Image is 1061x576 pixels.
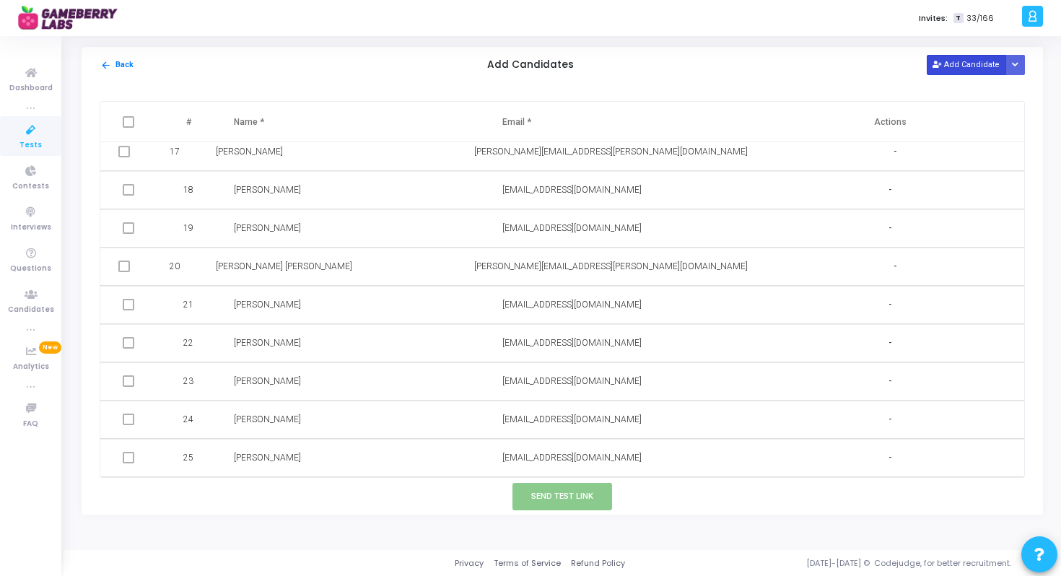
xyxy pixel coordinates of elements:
[234,185,301,195] span: [PERSON_NAME]
[183,222,193,235] span: 19
[170,145,180,158] span: 17
[455,557,484,570] a: Privacy
[474,147,748,157] span: [PERSON_NAME][EMAIL_ADDRESS][PERSON_NAME][DOMAIN_NAME]
[11,222,51,234] span: Interviews
[966,12,994,25] span: 33/166
[100,60,111,71] mat-icon: arrow_back
[216,261,352,271] span: [PERSON_NAME] [PERSON_NAME]
[160,102,220,142] th: #
[927,55,1006,74] button: Add Candidate
[216,147,283,157] span: [PERSON_NAME]
[888,184,891,196] span: -
[888,375,891,388] span: -
[502,185,642,195] span: [EMAIL_ADDRESS][DOMAIN_NAME]
[894,261,896,273] span: -
[894,146,896,158] span: -
[9,82,53,95] span: Dashboard
[8,304,54,316] span: Candidates
[571,557,625,570] a: Refund Policy
[502,453,642,463] span: [EMAIL_ADDRESS][DOMAIN_NAME]
[10,263,51,275] span: Questions
[502,300,642,310] span: [EMAIL_ADDRESS][DOMAIN_NAME]
[19,139,42,152] span: Tests
[234,376,301,386] span: [PERSON_NAME]
[183,298,193,311] span: 21
[12,180,49,193] span: Contests
[502,414,642,424] span: [EMAIL_ADDRESS][DOMAIN_NAME]
[488,102,756,142] th: Email *
[502,376,642,386] span: [EMAIL_ADDRESS][DOMAIN_NAME]
[474,261,748,271] span: [PERSON_NAME][EMAIL_ADDRESS][PERSON_NAME][DOMAIN_NAME]
[888,337,891,349] span: -
[100,58,134,72] button: Back
[13,361,49,373] span: Analytics
[919,12,948,25] label: Invites:
[183,183,193,196] span: 18
[39,341,61,354] span: New
[234,453,301,463] span: [PERSON_NAME]
[1005,55,1026,74] div: Button group with nested dropdown
[183,375,193,388] span: 23
[888,222,891,235] span: -
[625,557,1043,570] div: [DATE]-[DATE] © Codejudge, for better recruitment.
[502,223,642,233] span: [EMAIL_ADDRESS][DOMAIN_NAME]
[183,413,193,426] span: 24
[494,557,561,570] a: Terms of Service
[502,338,642,348] span: [EMAIL_ADDRESS][DOMAIN_NAME]
[234,223,301,233] span: [PERSON_NAME]
[512,483,612,510] button: Send Test Link
[219,102,488,142] th: Name *
[234,338,301,348] span: [PERSON_NAME]
[487,59,574,71] h5: Add Candidates
[183,336,193,349] span: 22
[183,451,193,464] span: 25
[234,414,301,424] span: [PERSON_NAME]
[756,102,1024,142] th: Actions
[888,299,891,311] span: -
[953,13,963,24] span: T
[18,4,126,32] img: logo
[23,418,38,430] span: FAQ
[888,452,891,464] span: -
[234,300,301,310] span: [PERSON_NAME]
[170,260,180,273] span: 20
[888,414,891,426] span: -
